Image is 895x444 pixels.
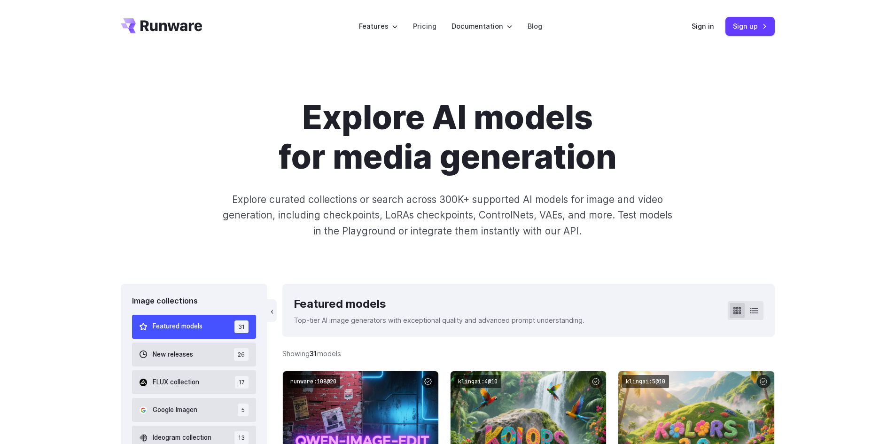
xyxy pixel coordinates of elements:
[238,404,249,416] span: 5
[294,315,584,326] p: Top-tier AI image generators with exceptional quality and advanced prompt understanding.
[153,433,211,443] span: Ideogram collection
[287,375,340,389] code: runware:108@20
[359,21,398,31] label: Features
[692,21,714,31] a: Sign in
[234,348,249,361] span: 26
[310,350,317,358] strong: 31
[413,21,436,31] a: Pricing
[282,348,341,359] div: Showing models
[153,377,199,388] span: FLUX collection
[132,315,257,339] button: Featured models 31
[153,321,202,332] span: Featured models
[454,375,501,389] code: klingai:4@10
[132,343,257,366] button: New releases 26
[235,376,249,389] span: 17
[451,21,513,31] label: Documentation
[186,98,709,177] h1: Explore AI models for media generation
[725,17,775,35] a: Sign up
[132,295,257,307] div: Image collections
[294,295,584,313] div: Featured models
[267,299,277,322] button: ‹
[528,21,542,31] a: Blog
[121,18,202,33] a: Go to /
[622,375,669,389] code: klingai:5@10
[132,398,257,422] button: Google Imagen 5
[132,370,257,394] button: FLUX collection 17
[234,431,249,444] span: 13
[218,192,676,239] p: Explore curated collections or search across 300K+ supported AI models for image and video genera...
[153,350,193,360] span: New releases
[153,405,197,415] span: Google Imagen
[234,320,249,333] span: 31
